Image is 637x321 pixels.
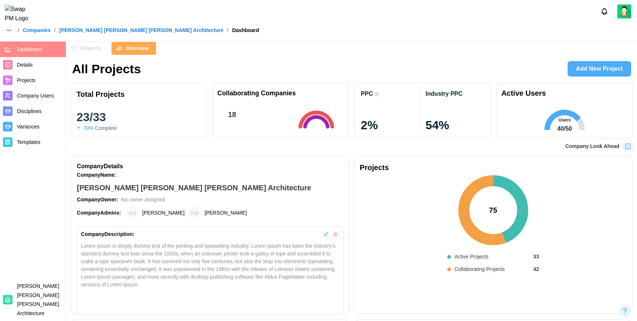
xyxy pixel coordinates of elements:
img: Swap PM Logo [5,5,35,23]
a: [PERSON_NAME] [PERSON_NAME] [PERSON_NAME] Architecture [59,28,223,33]
span: Projects [81,42,101,54]
span: Disciplines [17,108,42,114]
div: 2 % [361,119,420,131]
a: Add New Project [567,61,631,77]
span: Dashboard [17,46,42,52]
div: 54 % [426,119,484,131]
div: Company Details [77,162,344,171]
div: Active Users [501,88,546,99]
h1: All Projects [72,61,141,77]
div: Industry PPC [426,90,462,97]
div: 33 [533,253,539,261]
div: Dashboard [232,28,259,33]
div: Total Projects [76,89,125,100]
div: Amanda Spear [125,206,139,220]
div: [PERSON_NAME] [142,209,185,217]
div: 75 [489,205,497,216]
div: 23/33 [76,111,201,123]
div: / [54,28,56,33]
div: Company Description: [81,230,134,239]
button: Projects [66,42,108,55]
a: Zulqarnain Khalil [617,4,631,18]
div: [PERSON_NAME] [204,209,247,217]
div: Company Look Ahead [565,142,619,151]
div: 18 [228,109,236,120]
img: Project Look Ahead Button [624,143,631,150]
div: Lorem Ipsum is simply dummy text of the printing and typesetting industry. Lorem Ipsum has been t... [81,242,339,289]
div: PPC [361,90,373,97]
div: No owner assigned [121,196,165,204]
div: / [18,28,19,33]
div: 42 [533,265,539,274]
div: [PERSON_NAME] [PERSON_NAME] [PERSON_NAME] Architecture [77,182,311,194]
button: Overview [111,42,156,55]
div: Active Projects [455,253,489,261]
span: [PERSON_NAME] [PERSON_NAME] [PERSON_NAME] Architecture [17,283,59,316]
div: Projects [360,162,626,173]
div: Complete [95,124,117,133]
span: Variances [17,124,39,130]
div: Company Name: [77,171,116,179]
span: Overview [126,42,149,54]
span: Templates [17,139,40,145]
span: Details [17,62,33,68]
div: / [227,28,228,33]
a: Companies [23,28,50,33]
div: Collaborating Companies [217,90,296,97]
div: Katie Barnes [188,206,202,220]
strong: Company Owner: [77,197,118,202]
span: Company Users [17,93,54,99]
button: Notifications [598,5,611,18]
div: Collaborating Projects [455,265,505,274]
img: 2Q== [617,4,631,18]
strong: Company Admins: [77,210,121,216]
div: 70% [83,124,93,133]
span: Projects [17,77,36,83]
span: Add New Project [576,61,623,76]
